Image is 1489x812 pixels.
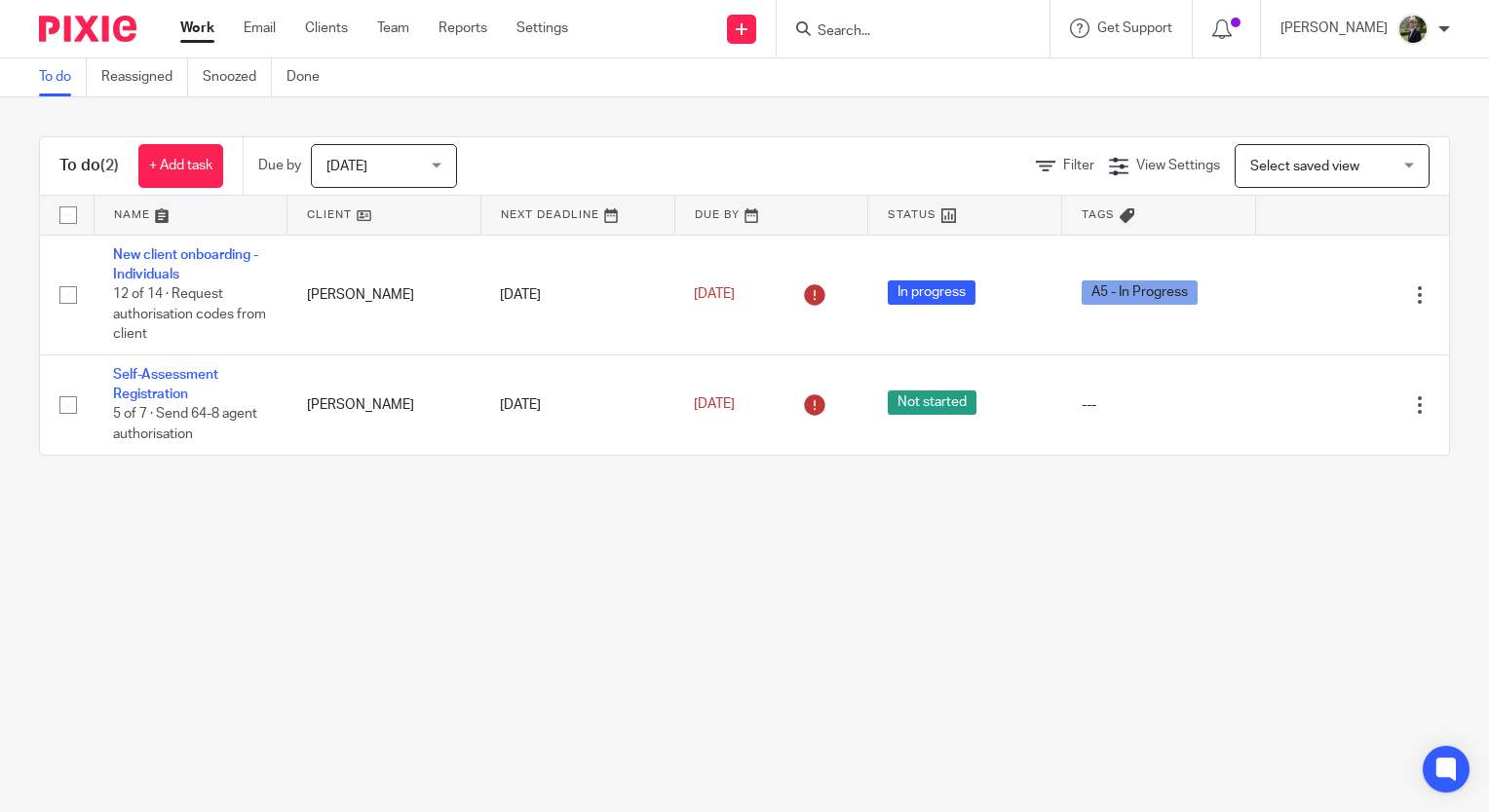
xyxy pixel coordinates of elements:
span: A5 - In Progress [1082,280,1198,305]
a: To do [39,58,87,96]
a: Settings [516,18,568,38]
td: [DATE] [480,235,674,354]
h1: To do [59,156,119,176]
span: Select saved view [1250,160,1359,173]
span: 12 of 14 · Request authorisation codes from client [113,287,266,341]
td: [DATE] [480,354,674,454]
span: In progress [888,280,975,305]
a: Reports [439,18,487,38]
span: View Settings [1136,159,1220,172]
span: Not started [888,390,976,415]
input: Search [816,23,991,41]
img: ACCOUNTING4EVERYTHING-9.jpg [1397,14,1429,45]
span: [DATE] [326,160,367,173]
a: Reassigned [101,58,188,96]
span: Filter [1063,159,1094,172]
span: [DATE] [694,398,735,412]
a: Work [180,18,214,38]
span: 5 of 7 · Send 64-8 agent authorisation [113,408,257,442]
p: Due by [258,156,301,175]
span: (2) [100,158,119,173]
p: [PERSON_NAME] [1280,18,1388,38]
span: [DATE] [694,287,735,301]
img: Pixie [39,16,136,42]
a: Done [286,58,334,96]
td: [PERSON_NAME] [287,235,481,354]
a: Clients [305,18,348,38]
a: Snoozed [203,58,272,96]
a: New client onboarding - Individuals [113,248,258,281]
a: + Add task [138,144,223,188]
span: Tags [1082,209,1115,220]
td: [PERSON_NAME] [287,354,481,454]
a: Self-Assessment Registration [113,368,218,401]
span: Get Support [1097,21,1172,35]
a: Email [244,18,276,38]
div: --- [1082,395,1237,415]
a: Team [377,18,409,38]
